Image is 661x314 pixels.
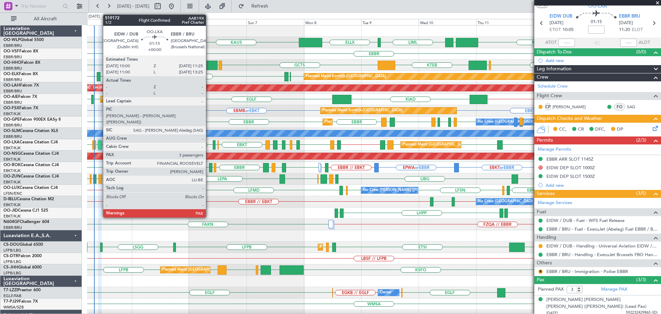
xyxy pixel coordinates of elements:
div: Mon 8 [304,19,361,25]
span: OO-LUX [3,186,20,190]
span: OO-HHO [3,61,21,65]
a: LFSN/ENC [3,191,22,196]
a: EIDW / DUB - Handling - Universal Aviation EIDW / DUB [546,243,658,249]
button: All Aircraft [8,13,75,24]
a: OO-ELKFalcon 8X [3,72,38,76]
a: EBKT/KJK [3,111,21,117]
span: Permits [537,136,553,144]
span: OO-WLP [3,38,20,42]
div: Thu 11 [476,19,534,25]
a: LFPB/LBG [3,271,21,276]
span: [DATE] [549,20,564,27]
span: ALDT [639,39,650,46]
a: Schedule Crew [538,83,568,90]
a: CS-DTRFalcon 2000 [3,254,42,258]
button: Refresh [235,1,276,12]
a: EBKT/KJK [3,180,21,185]
a: SAG [627,104,642,110]
span: 10:05 [563,27,574,33]
a: EBKT/KJK [3,168,21,173]
span: Flight Crew [537,92,562,100]
input: Trip Number [21,1,61,11]
div: Fri 5 [132,19,189,25]
div: No Crew [PERSON_NAME] ([PERSON_NAME]) [363,185,445,195]
button: R [538,270,543,274]
a: OO-LUXCessna Citation CJ4 [3,186,58,190]
a: EBBR/BRU [3,66,22,71]
span: Dispatch Checks and Weather [537,115,602,123]
span: Pax [537,276,544,284]
div: EBBR ARR SLOT 1145Z [546,156,594,162]
span: Handling [537,234,556,242]
div: Sat 6 [189,19,246,25]
span: D-IBLU [3,197,17,201]
span: OO-VSF [3,49,19,53]
a: EBBR/BRU [3,134,22,139]
a: EBBR/BRU [3,77,22,82]
a: OO-FSXFalcon 7X [3,106,38,110]
div: No Crew [GEOGRAPHIC_DATA] ([GEOGRAPHIC_DATA] National) [478,117,593,127]
div: EIDW DEP SLOT 1500Z [546,173,595,179]
button: D [538,165,543,170]
span: OO-NSG [3,152,21,156]
span: OO-GPE [3,118,20,122]
span: OO-ELK [3,72,19,76]
a: CS-JHHGlobal 6000 [3,265,42,270]
div: Planned Maint [GEOGRAPHIC_DATA] ([GEOGRAPHIC_DATA]) [162,265,271,275]
span: CS-JHH [3,265,18,270]
span: T7-PJ29 [3,300,19,304]
span: ELDT [632,27,643,33]
a: OO-AIEFalcon 7X [3,95,37,99]
span: Services [537,190,555,198]
a: WMSA/SZB [3,305,24,310]
label: Planned PAX [538,286,564,293]
div: Sun 7 [246,19,304,25]
a: OO-ROKCessna Citation CJ4 [3,163,59,167]
span: Leg Information [537,65,571,73]
span: All Aircraft [18,17,73,21]
span: CC, [559,126,567,133]
div: [DATE] [88,14,100,20]
span: OO-FSX [3,106,19,110]
span: OO-SLM [3,129,20,133]
div: Planned Maint [GEOGRAPHIC_DATA] ([GEOGRAPHIC_DATA] National) [325,117,449,127]
a: EIDW / DUB - Fuel - WFS Fuel Release [546,217,625,223]
span: N604GF [3,220,20,224]
a: EBBR/BRU [3,100,22,105]
a: OO-LXACessna Citation CJ4 [3,140,58,144]
span: OO-JID [3,209,18,213]
span: 01:15 [591,19,602,26]
span: DP [617,126,623,133]
a: EBBR / BRU - Handling - ExecuJet Brussels FBO Handling Abelag [546,252,658,257]
span: ATOT [545,39,557,46]
span: CS-DTR [3,254,18,258]
a: [PERSON_NAME] [553,104,586,110]
div: CP [545,103,551,111]
a: Manage Permits [538,146,571,153]
div: Tue 9 [361,19,419,25]
span: EBBR BRU [619,13,640,20]
span: [DATE] - [DATE] [117,3,149,9]
a: D-IBLUCessna Citation M2 [3,197,54,201]
a: EBKT/KJK [3,157,21,162]
a: OO-ZUNCessna Citation CJ4 [3,174,59,179]
a: OO-VSFFalcon 8X [3,49,38,53]
div: FO [614,103,625,111]
div: EIDW DEP SLOT 1000Z [546,165,595,171]
a: Manage PAX [601,286,627,293]
a: OO-GPEFalcon 900EX EASy II [3,118,61,122]
div: Wed 10 [419,19,476,25]
span: 11:20 [619,27,630,33]
a: EBKT/KJK [3,202,21,207]
span: Fuel [537,208,546,216]
div: [PERSON_NAME] [PERSON_NAME] [PERSON_NAME] ([PERSON_NAME]) (Lead Pax) [546,296,658,310]
a: EBKT/KJK [3,145,21,151]
a: EBBR/BRU [3,123,22,128]
span: DFC, [595,126,606,133]
span: [DATE] [619,20,633,27]
div: Add new [546,58,658,63]
div: Fri 12 [533,19,591,25]
span: OO-AIE [3,95,18,99]
a: LFPB/LBG [3,248,21,253]
span: (0/0) [636,48,646,55]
